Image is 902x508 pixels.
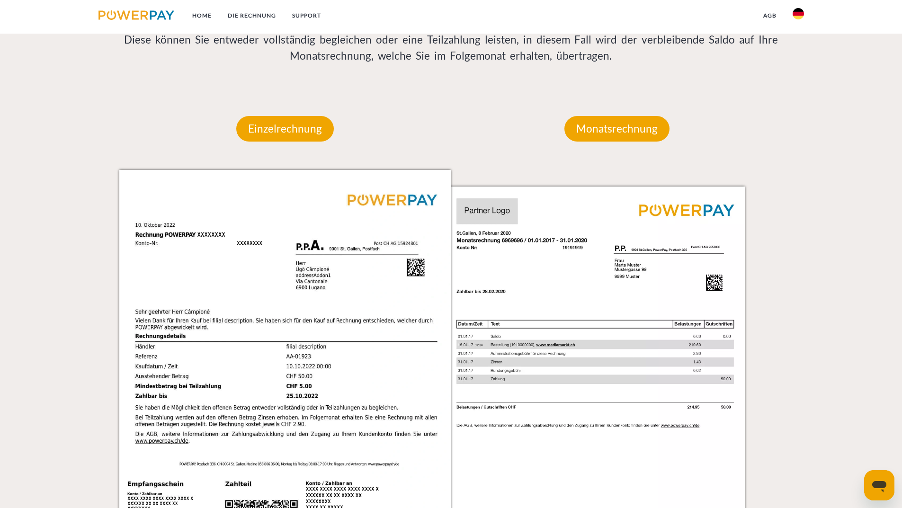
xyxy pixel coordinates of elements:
[564,116,670,142] p: Monatsrechnung
[184,7,220,24] a: Home
[220,7,284,24] a: DIE RECHNUNG
[755,7,785,24] a: agb
[284,7,329,24] a: SUPPORT
[119,32,783,64] p: Diese können Sie entweder vollständig begleichen oder eine Teilzahlung leisten, in diesem Fall wi...
[98,10,175,20] img: logo-powerpay.svg
[793,8,804,19] img: de
[864,470,894,500] iframe: Schaltfläche zum Öffnen des Messaging-Fensters
[236,116,334,142] p: Einzelrechnung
